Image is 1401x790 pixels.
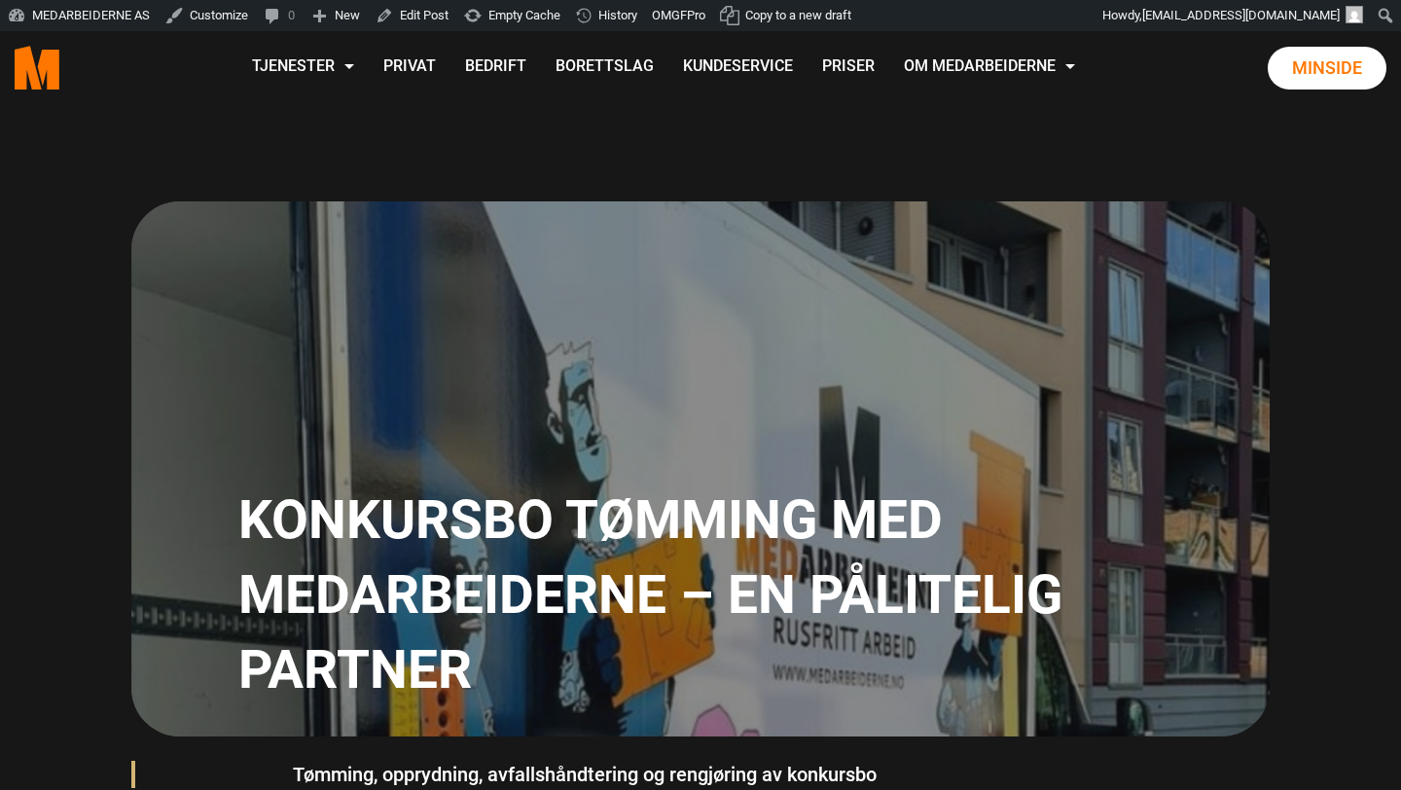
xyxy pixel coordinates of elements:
[541,33,668,102] a: Borettslag
[889,33,1090,102] a: Om Medarbeiderne
[238,483,1148,707] h1: Konkursbo tømming med Medarbeiderne – en pålitelig partner
[15,31,59,104] a: Medarbeiderne start page
[668,33,808,102] a: Kundeservice
[450,33,541,102] a: Bedrift
[237,33,369,102] a: Tjenester
[808,33,889,102] a: Priser
[1142,8,1340,22] span: [EMAIL_ADDRESS][DOMAIN_NAME]
[369,33,450,102] a: Privat
[1268,47,1386,90] a: Minside
[687,8,705,22] span: Pro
